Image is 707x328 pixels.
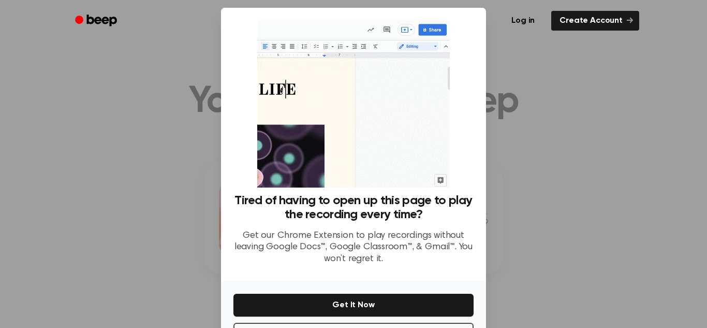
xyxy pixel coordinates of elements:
img: Beep extension in action [257,20,449,188]
p: Get our Chrome Extension to play recordings without leaving Google Docs™, Google Classroom™, & Gm... [233,230,474,265]
h3: Tired of having to open up this page to play the recording every time? [233,194,474,222]
a: Create Account [551,11,639,31]
a: Beep [68,11,126,31]
button: Get It Now [233,294,474,317]
a: Log in [501,9,545,33]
